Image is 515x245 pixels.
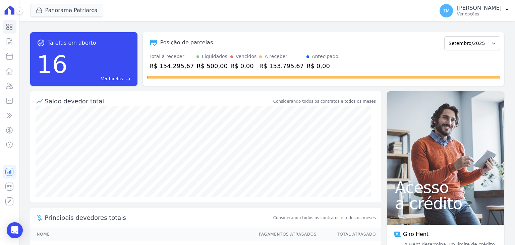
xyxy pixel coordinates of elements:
div: Open Intercom Messenger [7,222,23,238]
span: task_alt [37,39,45,47]
div: 16 [37,47,68,82]
th: Total Atrasado [317,228,381,241]
div: A receber [265,53,287,60]
th: Pagamentos Atrasados [252,228,317,241]
span: a crédito [395,195,496,211]
div: R$ 500,00 [196,61,228,70]
span: east [126,77,131,82]
th: Nome [30,228,252,241]
span: Giro Hent [403,230,428,238]
button: Panorama Patriarca [30,4,103,17]
span: Acesso [395,179,496,195]
div: R$ 0,00 [306,61,338,70]
span: Tarefas em aberto [48,39,96,47]
div: R$ 0,00 [230,61,256,70]
div: R$ 154.295,67 [150,61,194,70]
p: [PERSON_NAME] [457,5,502,11]
div: Liquidados [202,53,227,60]
p: Ver opções [457,11,502,17]
div: R$ 153.795,67 [259,61,304,70]
div: Vencidos [236,53,256,60]
div: Saldo devedor total [45,97,272,106]
span: TM [443,8,450,13]
span: Ver tarefas [101,76,123,82]
button: TM [PERSON_NAME] Ver opções [434,1,515,20]
div: Antecipado [312,53,338,60]
span: Principais devedores totais [45,213,272,222]
div: Total a receber [150,53,194,60]
div: Posição de parcelas [160,39,213,47]
div: Considerando todos os contratos e todos os meses [273,98,376,104]
a: Ver tarefas east [70,76,130,82]
span: Considerando todos os contratos e todos os meses [273,215,376,221]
